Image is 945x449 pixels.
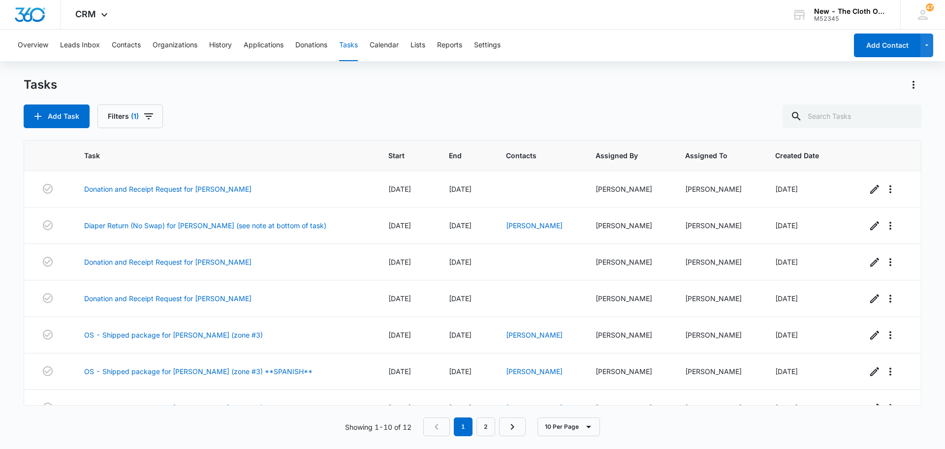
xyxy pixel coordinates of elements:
button: Organizations [153,30,197,61]
a: OS - Shipped package for [PERSON_NAME] (zone #2) [84,403,263,413]
button: Add Task [24,104,90,128]
div: [PERSON_NAME] [685,220,751,231]
span: [DATE] [449,185,472,193]
button: Reports [437,30,462,61]
span: Assigned By [596,150,647,161]
a: OS - Shipped package for [PERSON_NAME] (zone #3) [84,330,263,340]
span: End [449,150,468,161]
em: 1 [454,417,472,436]
div: [PERSON_NAME] [596,293,661,304]
span: [DATE] [775,294,798,303]
div: [PERSON_NAME] [685,293,751,304]
button: Donations [295,30,327,61]
button: History [209,30,232,61]
span: Assigned To [685,150,737,161]
span: (1) [131,113,139,120]
button: Lists [410,30,425,61]
button: Tasks [339,30,358,61]
span: Start [388,150,411,161]
span: [DATE] [775,367,798,376]
span: [DATE] [388,367,411,376]
span: [DATE] [388,294,411,303]
p: Showing 1-10 of 12 [345,422,411,432]
span: Task [84,150,350,161]
div: [PERSON_NAME] [685,403,751,413]
span: [DATE] [449,221,472,230]
div: notifications count [926,3,934,11]
nav: Pagination [423,417,526,436]
input: Search Tasks [783,104,921,128]
span: [DATE] [388,258,411,266]
span: [DATE] [449,258,472,266]
span: [DATE] [449,367,472,376]
a: [PERSON_NAME] [506,331,563,339]
span: [DATE] [449,404,472,412]
a: OS - Shipped package for [PERSON_NAME] (zone #3) **SPANISH** [84,366,313,377]
button: Applications [244,30,283,61]
div: [PERSON_NAME] [596,220,661,231]
a: [PERSON_NAME] [506,367,563,376]
a: Diaper Return (No Swap) for [PERSON_NAME] (see note at bottom of task) [84,220,326,231]
a: Donation and Receipt Request for [PERSON_NAME] [84,184,252,194]
span: [DATE] [388,221,411,230]
button: Add Contact [854,34,920,57]
span: CRM [75,9,96,19]
div: [PERSON_NAME] [685,257,751,267]
div: [PERSON_NAME] [685,330,751,340]
button: Filters(1) [97,104,163,128]
span: [DATE] [388,185,411,193]
button: Calendar [370,30,399,61]
div: account id [814,15,886,22]
span: [DATE] [388,404,411,412]
button: Actions [906,77,921,93]
button: Overview [18,30,48,61]
button: Settings [474,30,501,61]
a: [PERSON_NAME] [506,221,563,230]
span: Contacts [506,150,558,161]
button: Leads Inbox [60,30,100,61]
span: [DATE] [775,331,798,339]
a: Page 2 [476,417,495,436]
h1: Tasks [24,77,57,92]
div: [PERSON_NAME] [685,366,751,377]
span: 47 [926,3,934,11]
a: Next Page [499,417,526,436]
span: [DATE] [775,185,798,193]
a: Donation and Receipt Request for [PERSON_NAME] [84,257,252,267]
a: Donation and Receipt Request for [PERSON_NAME] [84,293,252,304]
button: 10 Per Page [537,417,600,436]
button: Contacts [112,30,141,61]
span: [DATE] [449,331,472,339]
span: [DATE] [388,331,411,339]
div: [PERSON_NAME] [596,366,661,377]
div: [PERSON_NAME] [596,330,661,340]
div: [PERSON_NAME] [685,184,751,194]
span: [DATE] [775,258,798,266]
span: [DATE] [775,221,798,230]
span: Created Date [775,150,829,161]
div: [PERSON_NAME] [596,403,661,413]
span: [DATE] [775,404,798,412]
span: [DATE] [449,294,472,303]
a: [PERSON_NAME] [506,404,563,412]
div: [PERSON_NAME] [596,184,661,194]
div: [PERSON_NAME] [596,257,661,267]
div: account name [814,7,886,15]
